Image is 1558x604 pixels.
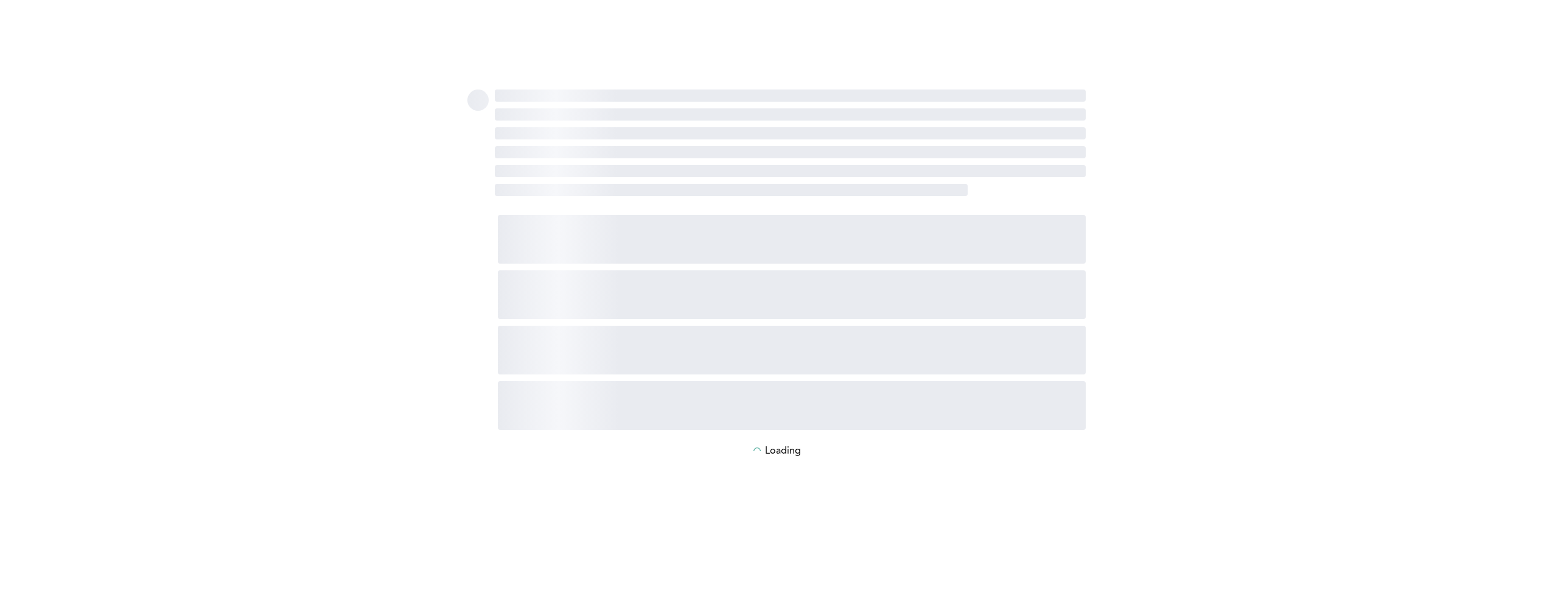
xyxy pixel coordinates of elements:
[495,184,968,196] span: ‌
[498,381,1086,430] span: ‌
[498,215,1086,264] span: ‌
[765,446,801,457] p: Loading
[495,165,1086,177] span: ‌
[498,326,1086,374] span: ‌
[467,90,489,111] span: ‌
[498,270,1086,319] span: ‌
[495,127,1086,139] span: ‌
[495,146,1086,158] span: ‌
[495,90,1086,102] span: ‌
[495,108,1086,121] span: ‌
